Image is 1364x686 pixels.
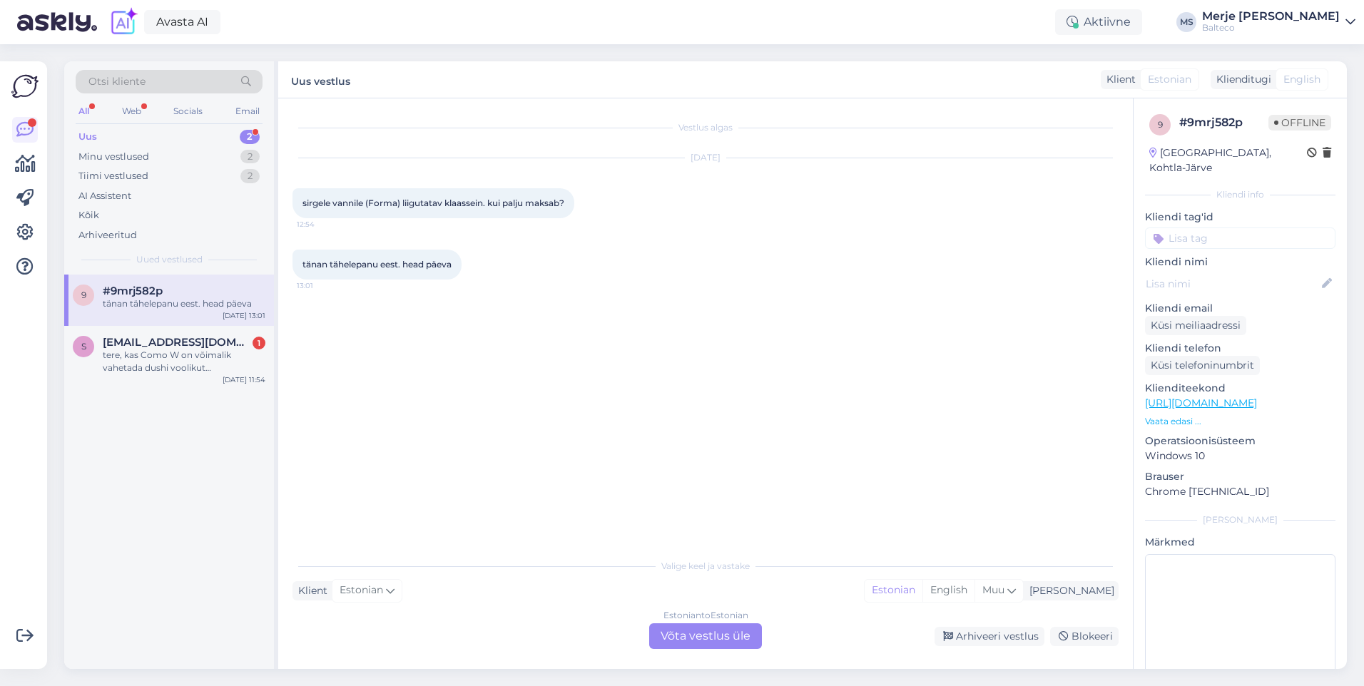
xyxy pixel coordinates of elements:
span: #9mrj582p [103,285,163,297]
a: Avasta AI [144,10,220,34]
div: Kliendi info [1145,188,1335,201]
div: Estonian to Estonian [663,609,748,622]
span: English [1283,72,1320,87]
p: Vaata edasi ... [1145,415,1335,428]
span: s [81,341,86,352]
div: Aktiivne [1055,9,1142,35]
span: tänan tähelepanu eest. head päeva [302,259,452,270]
span: Otsi kliente [88,74,146,89]
div: Küsi telefoninumbrit [1145,356,1260,375]
a: Merje [PERSON_NAME]Balteco [1202,11,1355,34]
div: [PERSON_NAME] [1024,583,1114,598]
div: Kõik [78,208,99,222]
p: Kliendi telefon [1145,341,1335,356]
p: Märkmed [1145,535,1335,550]
div: Küsi meiliaadressi [1145,316,1246,335]
div: English [922,580,974,601]
div: tänan tähelepanu eest. head päeva [103,297,265,310]
div: [PERSON_NAME] [1145,513,1335,526]
label: Uus vestlus [291,70,350,89]
span: Estonian [340,583,383,598]
div: Valige keel ja vastake [292,560,1119,573]
div: Balteco [1202,22,1340,34]
div: [GEOGRAPHIC_DATA], Kohtla-Järve [1149,145,1307,175]
p: Kliendi tag'id [1145,210,1335,225]
div: AI Assistent [78,189,131,203]
div: Võta vestlus üle [649,623,762,649]
div: tere, kas Como W on võimalik vahetada dushi voolikut [PERSON_NAME] liigutamata? [103,349,265,374]
p: Klienditeekond [1145,381,1335,396]
p: Kliendi nimi [1145,255,1335,270]
span: 13:01 [297,280,350,291]
div: Arhiveeri vestlus [935,627,1044,646]
div: Web [119,102,144,121]
span: Muu [982,583,1004,596]
span: Offline [1268,115,1331,130]
div: 2 [240,130,260,144]
p: Kliendi email [1145,301,1335,316]
span: Uued vestlused [136,253,203,266]
p: Brauser [1145,469,1335,484]
div: 2 [240,169,260,183]
div: 2 [240,150,260,164]
div: Blokeeri [1050,627,1119,646]
div: Email [233,102,263,121]
div: [DATE] [292,151,1119,164]
div: All [76,102,92,121]
span: 12:54 [297,219,350,230]
span: sirgele vannile (Forma) liigutatav klaassein. kui palju maksab? [302,198,564,208]
div: Klient [292,583,327,598]
div: Klienditugi [1211,72,1271,87]
a: [URL][DOMAIN_NAME] [1145,396,1257,409]
div: Estonian [865,580,922,601]
div: [DATE] 11:54 [223,374,265,385]
div: Uus [78,130,97,144]
img: explore-ai [108,7,138,37]
input: Lisa tag [1145,227,1335,249]
div: Tiimi vestlused [78,169,148,183]
div: [DATE] 13:01 [223,310,265,321]
div: Minu vestlused [78,150,149,164]
span: 9 [1158,119,1163,130]
span: Estonian [1148,72,1191,87]
p: Chrome [TECHNICAL_ID] [1145,484,1335,499]
div: Vestlus algas [292,121,1119,134]
div: Merje [PERSON_NAME] [1202,11,1340,22]
div: Socials [170,102,205,121]
input: Lisa nimi [1146,276,1319,292]
span: 9 [81,290,86,300]
span: sten@kaasik.ee [103,336,251,349]
img: Askly Logo [11,73,39,100]
div: Klient [1101,72,1136,87]
div: # 9mrj582p [1179,114,1268,131]
div: 1 [253,337,265,349]
p: Windows 10 [1145,449,1335,464]
div: MS [1176,12,1196,32]
div: Arhiveeritud [78,228,137,242]
p: Operatsioonisüsteem [1145,434,1335,449]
